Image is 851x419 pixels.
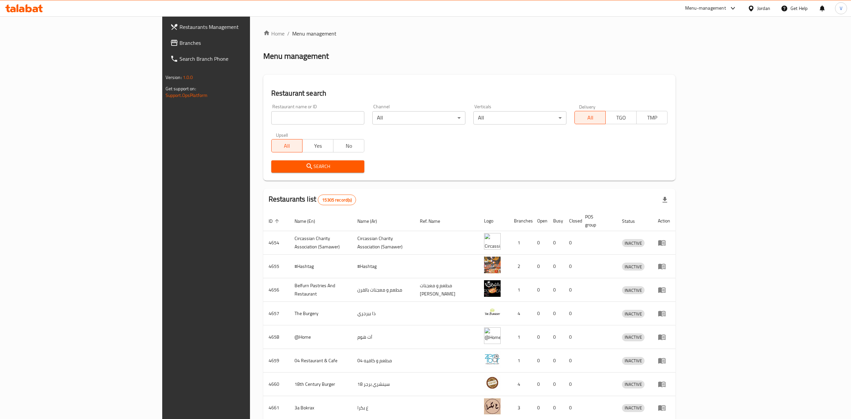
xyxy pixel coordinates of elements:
[532,302,548,325] td: 0
[548,302,564,325] td: 0
[585,213,609,229] span: POS group
[263,30,676,38] nav: breadcrumb
[166,91,208,100] a: Support.OpsPlatform
[352,349,415,373] td: مطعم و كافيه 04
[352,255,415,278] td: #Hashtag
[622,333,645,341] div: INACTIVE
[622,310,645,318] div: INACTIVE
[180,55,299,63] span: Search Branch Phone
[165,19,304,35] a: Restaurants Management
[532,278,548,302] td: 0
[289,255,352,278] td: #Hashtag
[318,195,356,205] div: Total records count
[564,278,580,302] td: 0
[509,278,532,302] td: 1
[622,263,645,271] span: INACTIVE
[608,113,634,123] span: TGO
[657,192,673,208] div: Export file
[166,84,196,93] span: Get support on:
[318,197,356,203] span: 15305 record(s)
[305,141,331,151] span: Yes
[622,380,645,388] span: INACTIVE
[269,217,281,225] span: ID
[289,278,352,302] td: Belfurn Pastries And Restaurant
[415,278,478,302] td: مطعم و معجنات [PERSON_NAME]
[180,39,299,47] span: Branches
[277,162,359,171] span: Search
[509,325,532,349] td: 1
[357,217,386,225] span: Name (Ar)
[289,231,352,255] td: ​Circassian ​Charity ​Association​ (Samawer)
[271,139,303,152] button: All
[484,375,501,391] img: 18th Century Burger
[658,404,670,412] div: Menu
[622,286,645,294] div: INACTIVE
[658,380,670,388] div: Menu
[295,217,324,225] span: Name (En)
[484,327,501,344] img: @Home
[479,211,509,231] th: Logo
[289,373,352,396] td: 18th Century Burger
[473,111,566,125] div: All
[336,141,362,151] span: No
[165,51,304,67] a: Search Branch Phone
[484,233,501,250] img: ​Circassian ​Charity ​Association​ (Samawer)
[509,231,532,255] td: 1
[352,231,415,255] td: ​Circassian ​Charity ​Association​ (Samawer)
[276,132,288,137] label: Upsell
[484,351,501,368] img: 04 Restaurant & Cafe
[579,104,596,109] label: Delivery
[352,278,415,302] td: مطعم و معجنات بالفرن
[658,309,670,317] div: Menu
[840,5,842,12] span: V
[658,262,670,270] div: Menu
[484,304,501,320] img: The Burgery
[564,302,580,325] td: 0
[302,139,333,152] button: Yes
[636,111,668,124] button: TMP
[420,217,449,225] span: Ref. Name
[685,4,726,12] div: Menu-management
[564,231,580,255] td: 0
[532,325,548,349] td: 0
[622,217,644,225] span: Status
[166,73,182,82] span: Version:
[532,349,548,373] td: 0
[564,349,580,373] td: 0
[532,231,548,255] td: 0
[658,239,670,247] div: Menu
[622,333,645,341] span: INACTIVE
[564,255,580,278] td: 0
[183,73,193,82] span: 1.0.0
[564,325,580,349] td: 0
[622,404,645,412] span: INACTIVE
[548,349,564,373] td: 0
[548,255,564,278] td: 0
[532,255,548,278] td: 0
[484,398,501,415] img: 3a Bokrax
[509,255,532,278] td: 2
[605,111,637,124] button: TGO
[639,113,665,123] span: TMP
[532,373,548,396] td: 0
[564,373,580,396] td: 0
[548,325,564,349] td: 0
[658,333,670,341] div: Menu
[263,51,329,61] h2: Menu management
[548,231,564,255] td: 0
[484,280,501,297] img: Belfurn Pastries And Restaurant
[622,357,645,365] span: INACTIVE
[269,194,356,205] h2: Restaurants list
[372,111,465,125] div: All
[271,160,364,173] button: Search
[622,239,645,247] div: INACTIVE
[289,349,352,373] td: 04 Restaurant & Cafe
[622,380,645,388] div: INACTIVE
[333,139,364,152] button: No
[658,286,670,294] div: Menu
[509,349,532,373] td: 1
[564,211,580,231] th: Closed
